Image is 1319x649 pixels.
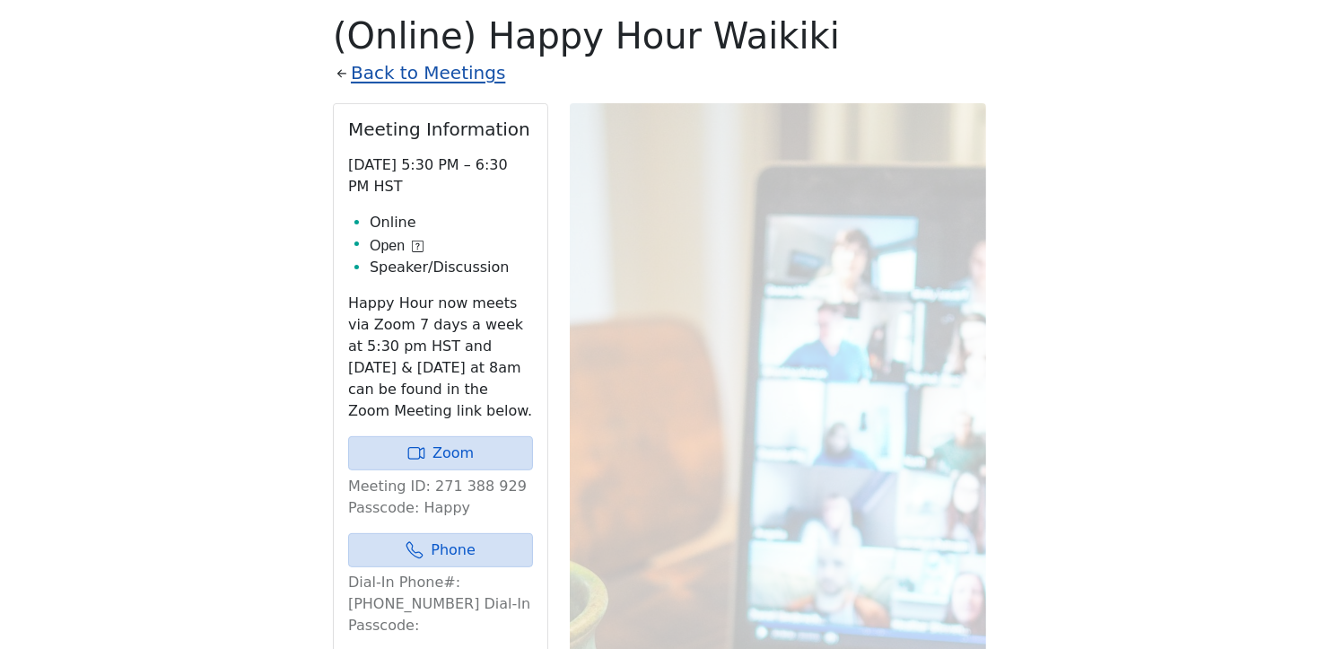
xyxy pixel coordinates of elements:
h2: Meeting Information [348,118,533,140]
a: Back to Meetings [351,57,505,89]
a: Phone [348,533,533,567]
p: Meeting ID: 271 388 929 Passcode: Happy [348,476,533,519]
button: Open [370,235,424,257]
h1: (Online) Happy Hour Waikiki [333,14,986,57]
span: Open [370,235,405,257]
p: [DATE] 5:30 PM – 6:30 PM HST [348,154,533,197]
p: Dial-In Phone#: [PHONE_NUMBER] Dial-In Passcode: [348,572,533,636]
li: Online [370,212,533,233]
p: Happy Hour now meets via Zoom 7 days a week at 5:30 pm HST and [DATE] & [DATE] at 8am can be foun... [348,293,533,422]
li: Speaker/Discussion [370,257,533,278]
a: Zoom [348,436,533,470]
